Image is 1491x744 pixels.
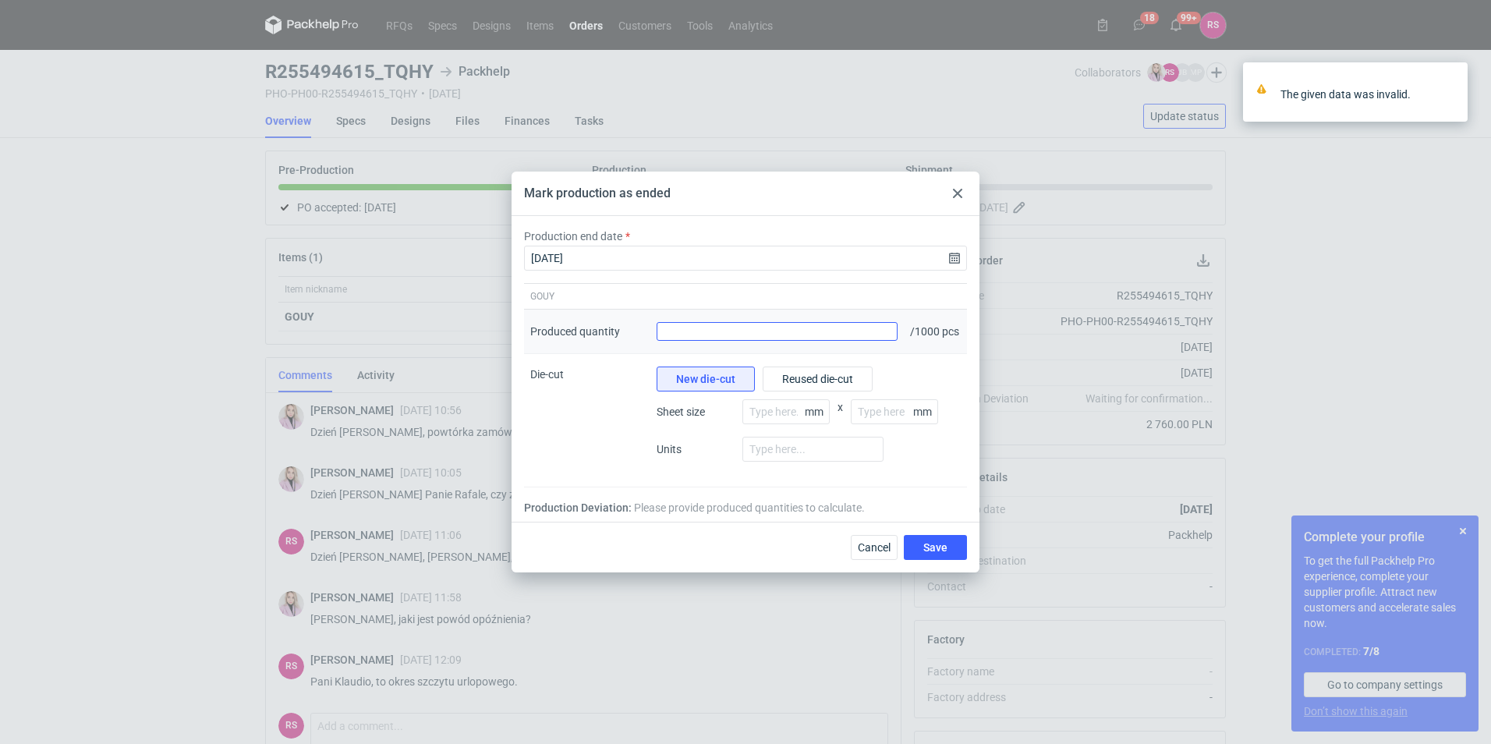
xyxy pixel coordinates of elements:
span: Save [923,542,947,553]
input: Type here... [742,437,884,462]
label: Production end date [524,229,622,244]
span: x [838,399,843,437]
div: The given data was invalid. [1280,87,1444,102]
span: Units [657,441,735,457]
button: close [1444,86,1455,102]
p: mm [805,406,830,418]
button: Reused die-cut [763,367,873,391]
button: Save [904,535,967,560]
input: Type here... [851,399,938,424]
div: / 1000 pcs [904,310,967,354]
button: Cancel [851,535,898,560]
input: Type here... [742,399,830,424]
span: Reused die-cut [782,374,853,384]
span: GOUY [530,290,554,303]
p: mm [913,406,938,418]
span: New die-cut [676,374,735,384]
div: Produced quantity [530,324,620,339]
div: Production Deviation: [524,500,967,515]
span: Sheet size [657,404,735,420]
span: Cancel [858,542,891,553]
div: Die-cut [524,354,650,487]
button: New die-cut [657,367,755,391]
div: Mark production as ended [524,185,671,202]
span: Please provide produced quantities to calculate. [634,500,865,515]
